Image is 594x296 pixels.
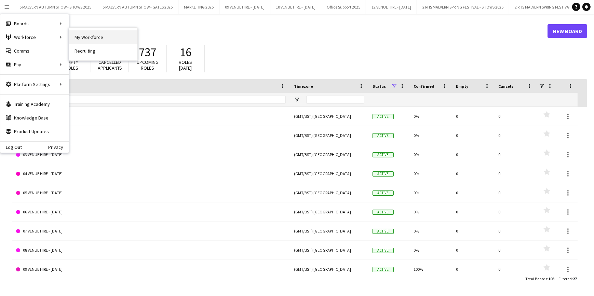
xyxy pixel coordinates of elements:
div: 0 [452,126,494,145]
a: Training Academy [0,97,69,111]
a: Comms [0,44,69,58]
div: 0 [494,164,537,183]
div: 0 [452,241,494,259]
span: Active [373,191,394,196]
div: (GMT/BST) [GEOGRAPHIC_DATA] [290,260,368,279]
div: (GMT/BST) [GEOGRAPHIC_DATA] [290,126,368,145]
span: 737 [139,45,157,60]
div: (GMT/BST) [GEOGRAPHIC_DATA] [290,202,368,221]
div: 0 [452,164,494,183]
a: Recruiting [69,44,137,58]
div: 0% [409,164,452,183]
a: Knowledge Base [0,111,69,125]
div: 0% [409,107,452,126]
div: (GMT/BST) [GEOGRAPHIC_DATA] [290,164,368,183]
div: 0 [452,260,494,279]
div: 0 [494,126,537,145]
span: Empty [456,84,468,89]
div: 0 [452,222,494,240]
div: Platform Settings [0,77,69,91]
a: 08 VENUE HIRE - [DATE] [16,241,286,260]
div: (GMT/BST) [GEOGRAPHIC_DATA] [290,183,368,202]
div: Pay [0,58,69,71]
button: 5 MALVERN AUTUMN SHOW - SHOWS 2025 [14,0,97,14]
button: Open Filter Menu [294,97,300,103]
button: 10 VENUE HIRE - [DATE] [270,0,321,14]
span: Timezone [294,84,313,89]
span: 27 [573,276,577,281]
span: Empty roles [65,59,79,71]
a: 03 VENUE HIRE - [DATE] [16,145,286,164]
a: Privacy [48,144,69,150]
div: 0% [409,241,452,259]
input: Timezone Filter Input [306,96,364,104]
span: Roles [DATE] [179,59,192,71]
a: My Workforce [69,30,137,44]
button: 5 MALVERN AUTUMN SHOW - GATES 2025 [97,0,178,14]
span: Active [373,229,394,234]
span: Active [373,248,394,253]
span: Active [373,210,394,215]
a: 04 VENUE HIRE - [DATE] [16,164,286,183]
span: Status [373,84,386,89]
a: New Board [548,24,587,38]
h1: Boards [12,26,548,36]
div: Workforce [0,30,69,44]
span: 16 [180,45,191,60]
span: Active [373,114,394,119]
a: 07 VENUE HIRE - [DATE] [16,222,286,241]
div: 0 [452,145,494,164]
span: Active [373,133,394,138]
div: 0 [494,145,537,164]
a: 01 VENUE HIRE - [DATE] [16,107,286,126]
div: : [525,272,554,285]
a: 06 VENUE HIRE - [DATE] [16,202,286,222]
div: 0% [409,202,452,221]
input: Board name Filter Input [28,96,286,104]
div: 0% [409,145,452,164]
a: 02 VENUE HIRE - [DATE] [16,126,286,145]
div: 0 [494,260,537,279]
a: 05 VENUE HIRE - [DATE] [16,183,286,202]
div: 0 [452,183,494,202]
div: 0 [452,107,494,126]
a: 09 VENUE HIRE - [DATE] [16,260,286,279]
button: Office Support 2025 [321,0,366,14]
div: (GMT/BST) [GEOGRAPHIC_DATA] [290,241,368,259]
a: Log Out [0,144,22,150]
button: 12 VENUE HIRE - [DATE] [366,0,417,14]
div: : [558,272,577,285]
button: MARKETING 2025 [178,0,219,14]
div: 0% [409,183,452,202]
span: Confirmed [414,84,434,89]
span: 103 [548,276,554,281]
span: Upcoming roles [137,59,159,71]
div: 0 [494,202,537,221]
div: (GMT/BST) [GEOGRAPHIC_DATA] [290,145,368,164]
button: 2 RHS MALVERN SPRING FESTIVAL - SHOWS 2025 [417,0,509,14]
div: 0 [494,183,537,202]
div: 0% [409,222,452,240]
button: 09 VENUE HIRE - [DATE] [219,0,270,14]
span: Total Boards [525,276,547,281]
span: Active [373,152,394,157]
div: 100% [409,260,452,279]
div: 0 [452,202,494,221]
div: (GMT/BST) [GEOGRAPHIC_DATA] [290,222,368,240]
div: 0 [494,241,537,259]
span: Active [373,267,394,272]
div: (GMT/BST) [GEOGRAPHIC_DATA] [290,107,368,126]
div: 0% [409,126,452,145]
span: Active [373,171,394,177]
div: Boards [0,17,69,30]
span: Cancelled applicants [98,59,122,71]
div: 0 [494,107,537,126]
div: 0 [494,222,537,240]
a: Product Updates [0,125,69,138]
span: Cancels [498,84,513,89]
span: Filtered [558,276,572,281]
